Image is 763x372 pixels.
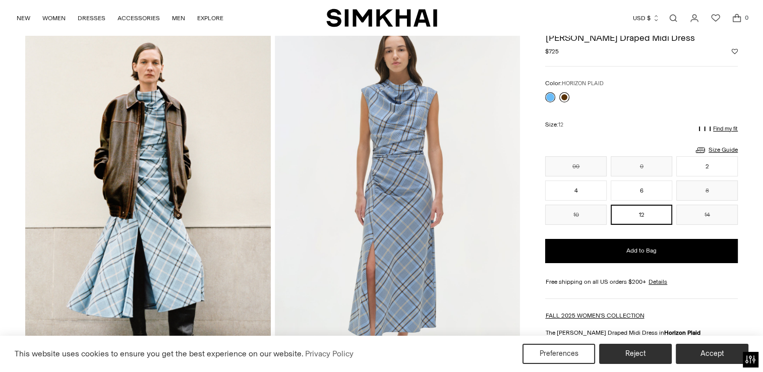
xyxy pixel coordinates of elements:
[706,8,726,28] a: Wishlist
[545,156,607,176] button: 00
[742,13,751,22] span: 0
[522,344,595,364] button: Preferences
[676,180,738,201] button: 8
[545,205,607,225] button: 10
[626,246,657,255] span: Add to Bag
[663,8,683,28] a: Open search modal
[78,7,105,29] a: DRESSES
[545,79,604,88] label: Color:
[611,180,672,201] button: 6
[694,144,738,156] a: Size Guide
[545,277,738,286] div: Free shipping on all US orders $200+
[15,349,304,358] span: This website uses cookies to ensure you get the best experience on our website.
[727,8,747,28] a: Open cart modal
[676,344,748,364] button: Accept
[633,7,660,29] button: USD $
[118,7,160,29] a: ACCESSORIES
[684,8,705,28] a: Go to the account page
[545,33,738,42] h1: [PERSON_NAME] Draped Midi Dress
[545,312,644,319] a: FALL 2025 WOMEN'S COLLECTION
[304,346,355,361] a: Privacy Policy (opens in a new tab)
[562,80,604,87] span: HORIZON PLAID
[545,47,559,56] span: $725
[664,329,700,336] strong: Horizon Plaid
[42,7,66,29] a: WOMEN
[197,7,223,29] a: EXPLORE
[545,328,738,337] p: The [PERSON_NAME] Draped Midi Dress in
[676,156,738,176] button: 2
[611,156,672,176] button: 0
[558,121,563,128] span: 12
[545,239,738,263] button: Add to Bag
[326,8,437,28] a: SIMKHAI
[599,344,672,364] button: Reject
[649,277,667,286] a: Details
[676,205,738,225] button: 14
[172,7,185,29] a: MEN
[545,180,607,201] button: 4
[611,205,672,225] button: 12
[545,120,563,130] label: Size:
[17,7,30,29] a: NEW
[732,48,738,54] button: Add to Wishlist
